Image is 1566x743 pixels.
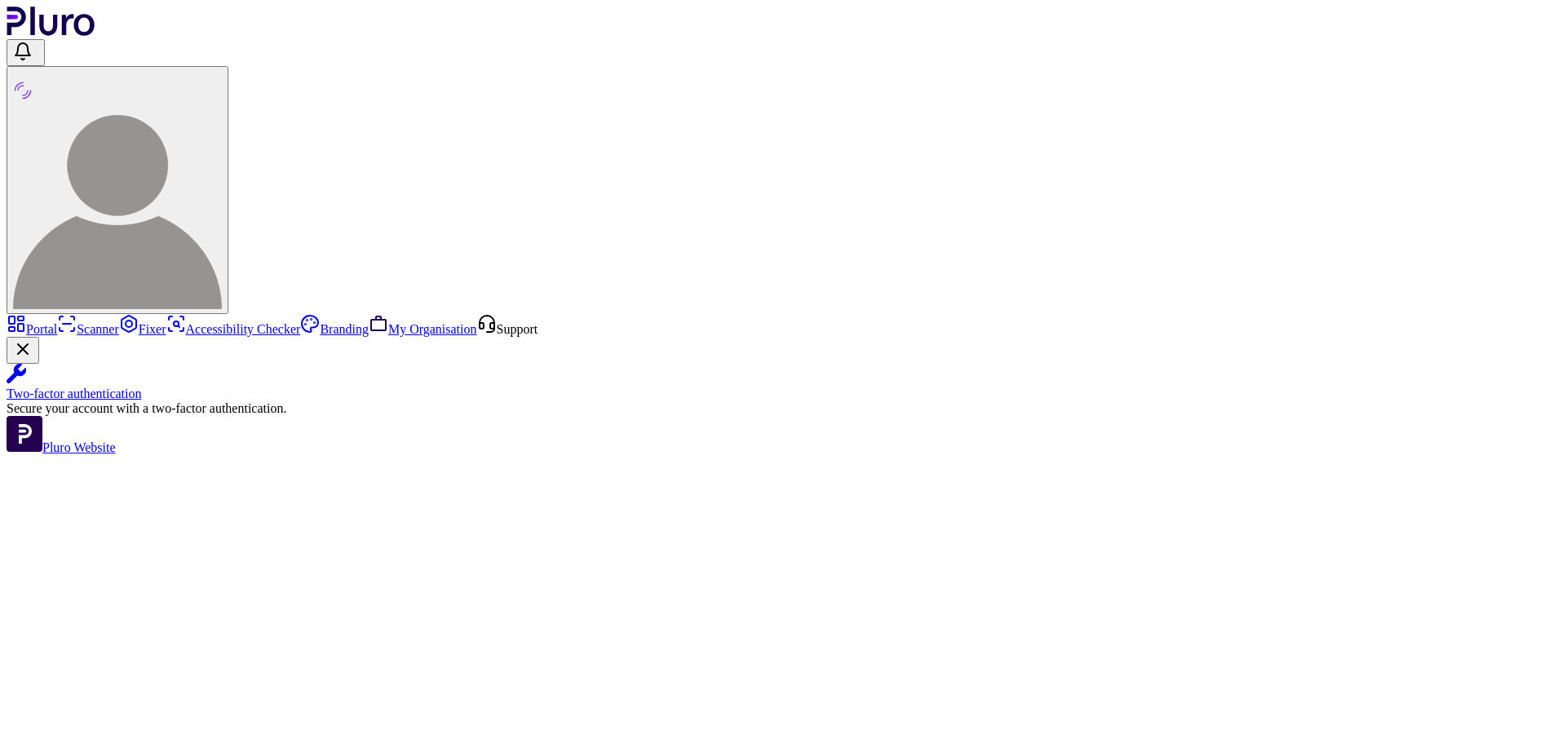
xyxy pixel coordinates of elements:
a: Fixer [119,322,166,336]
a: Portal [7,322,57,336]
aside: Sidebar menu [7,314,1559,455]
div: Secure your account with a two-factor authentication. [7,401,1559,416]
a: Branding [300,322,369,336]
a: Logo [7,24,95,38]
button: zach sigal [7,66,228,314]
a: Two-factor authentication [7,364,1559,401]
div: Two-factor authentication [7,387,1559,401]
a: Open Pluro Website [7,440,116,454]
a: Open Support screen [477,322,538,336]
a: Accessibility Checker [166,322,301,336]
img: zach sigal [13,100,222,309]
button: Open notifications, you have 1 new notifications [7,39,45,66]
a: Scanner [57,322,119,336]
a: My Organisation [369,322,477,336]
button: Close Two-factor authentication notification [7,337,39,364]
